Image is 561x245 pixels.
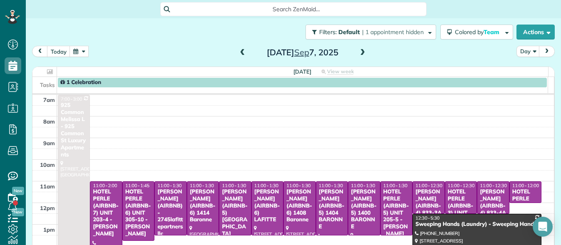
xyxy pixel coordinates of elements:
[484,28,501,36] span: Team
[222,183,246,188] span: 11:00 - 1:30
[440,25,513,40] button: Colored byTeam
[338,28,360,36] span: Default
[43,118,55,125] span: 8am
[516,46,540,57] button: Day
[362,28,424,36] span: | 1 appointment hidden
[294,47,309,57] span: Sep
[125,183,149,188] span: 11:00 - 1:45
[157,183,181,188] span: 11:00 - 1:30
[47,46,70,57] button: today
[157,188,184,238] div: [PERSON_NAME] (AIRBNB) - 2745lafittepartnersllc
[60,79,101,86] span: 1 Celebration
[415,221,539,228] div: Sweeping Hands (Laundry) - Sweeping Hands
[455,28,502,36] span: Colored by
[93,183,117,188] span: 11:00 - 2:00
[286,183,310,188] span: 11:00 - 1:30
[383,188,410,238] div: HOTEL PERLE (AIRBNB-5) UNIT 205-5 - [PERSON_NAME]
[40,161,55,168] span: 10am
[318,188,345,230] div: [PERSON_NAME] (AIRBNB-5) 1404 BARONNE
[254,183,278,188] span: 11:00 - 1:30
[479,188,507,223] div: [PERSON_NAME] (AIRBNB-4) 833-4A ZIGGY
[40,205,55,211] span: 12pm
[327,68,354,75] span: View week
[12,187,24,195] span: New
[305,25,436,40] button: Filters: Default | 1 appointment hidden
[60,102,87,158] div: 925 Common Melissa L - 925 Common St Luxury Apartments
[415,183,442,188] span: 11:00 - 12:30
[319,28,337,36] span: Filters:
[125,188,152,238] div: HOTEL PERLE (AIRBNB-6) UNIT 305-10 - [PERSON_NAME]
[512,183,539,188] span: 11:00 - 12:00
[383,183,407,188] span: 11:00 - 1:30
[286,188,313,223] div: [PERSON_NAME] (AIRBNB-6) 1408 Baronne
[43,140,55,146] span: 9am
[92,188,120,238] div: HOTEL PERLE (AIRBNB-7) UNIT 203-4 - [PERSON_NAME]
[351,183,375,188] span: 11:00 - 1:30
[512,188,539,238] div: HOTEL PERLE (AIRBNB-2) UNIT 303-8 - [PERSON_NAME]
[221,188,249,238] div: [PERSON_NAME] (AIRBNB-5) [GEOGRAPHIC_DATA]
[190,183,214,188] span: 11:00 - 1:30
[447,188,474,238] div: HOTEL PERLE (AIRBNB-3) UNIT 304-9 - [PERSON_NAME]
[189,188,216,223] div: [PERSON_NAME] (AIRBNB-6) 1414 Baronne
[350,188,378,230] div: [PERSON_NAME] (AIRBNB-5) 1400 BARONNE
[43,226,55,233] span: 1pm
[43,97,55,103] span: 7am
[61,96,82,102] span: 7:00 - 3:00
[448,183,475,188] span: 11:00 - 12:30
[516,25,555,40] button: Actions
[40,183,55,190] span: 11am
[539,46,555,57] button: next
[251,48,355,57] h2: [DATE] 7, 2025
[293,68,311,75] span: [DATE]
[32,46,48,57] button: prev
[319,183,343,188] span: 11:00 - 1:30
[480,183,507,188] span: 11:00 - 12:30
[415,188,442,238] div: [PERSON_NAME] (AIRBNB-4) 833-3A THE 10TH [MEDICAL_DATA]
[301,25,436,40] a: Filters: Default | 1 appointment hidden
[533,217,553,237] div: Open Intercom Messenger
[415,215,439,221] span: 12:30 - 5:30
[254,188,281,223] div: [PERSON_NAME] (AIRBNB-6) LAFITTE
